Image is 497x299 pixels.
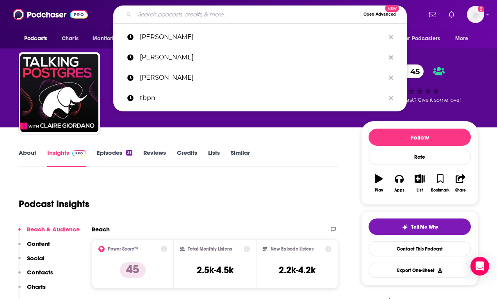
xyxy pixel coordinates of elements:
[450,31,478,46] button: open menu
[379,97,461,103] span: Good podcast? Give it some love!
[467,6,484,23] img: User Profile
[403,64,424,78] span: 45
[27,269,53,276] p: Contacts
[140,47,385,68] p: wes bos
[451,169,471,197] button: Share
[27,240,50,247] p: Content
[231,149,250,167] a: Similar
[126,150,132,156] div: 31
[113,27,407,47] a: [PERSON_NAME]
[27,283,46,290] p: Charts
[397,31,451,46] button: open menu
[271,246,314,252] h2: New Episode Listens
[188,246,232,252] h2: Total Monthly Listens
[363,13,396,16] span: Open Advanced
[369,218,471,235] button: tell me why sparkleTell Me Why
[369,129,471,146] button: Follow
[93,33,120,44] span: Monitoring
[18,226,80,240] button: Reach & Audience
[113,5,407,23] div: Search podcasts, credits, & more...
[87,31,130,46] button: open menu
[92,226,110,233] h2: Reach
[113,68,407,88] a: [PERSON_NAME]
[385,5,399,12] span: New
[113,88,407,108] a: tbpn
[19,149,36,167] a: About
[389,169,409,197] button: Apps
[369,169,389,197] button: Play
[467,6,484,23] button: Show profile menu
[140,27,385,47] p: mosh hamedani
[369,263,471,278] button: Export One-Sheet
[57,31,83,46] a: Charts
[140,88,385,108] p: tbpn
[18,254,45,269] button: Social
[470,257,489,276] div: Open Intercom Messenger
[62,33,78,44] span: Charts
[431,188,449,193] div: Bookmark
[430,169,450,197] button: Bookmark
[19,31,57,46] button: open menu
[478,6,484,12] svg: Add a profile image
[177,149,197,167] a: Credits
[445,8,458,21] a: Show notifications dropdown
[455,188,466,193] div: Share
[411,224,438,230] span: Tell Me Why
[403,33,440,44] span: For Podcasters
[47,149,86,167] a: InsightsPodchaser Pro
[394,188,404,193] div: Apps
[467,6,484,23] span: Logged in as vjacobi
[395,64,424,78] a: 45
[369,149,471,165] div: Rate
[13,7,88,22] img: Podchaser - Follow, Share and Rate Podcasts
[19,198,89,210] h1: Podcast Insights
[455,33,468,44] span: More
[369,241,471,256] a: Contact This Podcast
[410,169,430,197] button: List
[360,10,399,19] button: Open AdvancedNew
[18,283,46,297] button: Charts
[108,246,138,252] h2: Power Score™
[143,149,166,167] a: Reviews
[426,8,439,21] a: Show notifications dropdown
[27,226,80,233] p: Reach & Audience
[120,262,146,278] p: 45
[18,240,50,254] button: Content
[197,264,233,276] h3: 2.5k-4.5k
[375,188,383,193] div: Play
[72,150,86,156] img: Podchaser Pro
[208,149,220,167] a: Lists
[417,188,423,193] div: List
[135,8,360,21] input: Search podcasts, credits, & more...
[140,68,385,88] p: simon willison
[279,264,315,276] h3: 2.2k-4.2k
[18,269,53,283] button: Contacts
[20,54,98,132] img: Talking Postgres with Claire Giordano
[27,254,45,262] p: Social
[361,59,478,108] div: 45Good podcast? Give it some love!
[24,33,47,44] span: Podcasts
[402,224,408,230] img: tell me why sparkle
[97,149,132,167] a: Episodes31
[113,47,407,68] a: [PERSON_NAME]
